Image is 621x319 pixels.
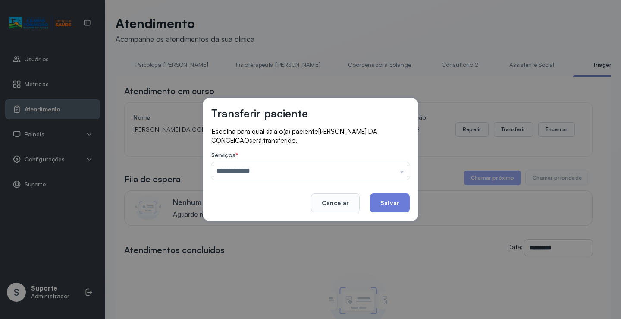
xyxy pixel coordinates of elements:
[211,107,308,120] h3: Transferir paciente
[211,127,410,145] p: Escolha para qual sala o(a) paciente será transferido.
[211,127,377,145] span: [PERSON_NAME] DA CONCEICAO
[370,193,410,212] button: Salvar
[211,151,235,158] span: Serviços
[311,193,360,212] button: Cancelar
